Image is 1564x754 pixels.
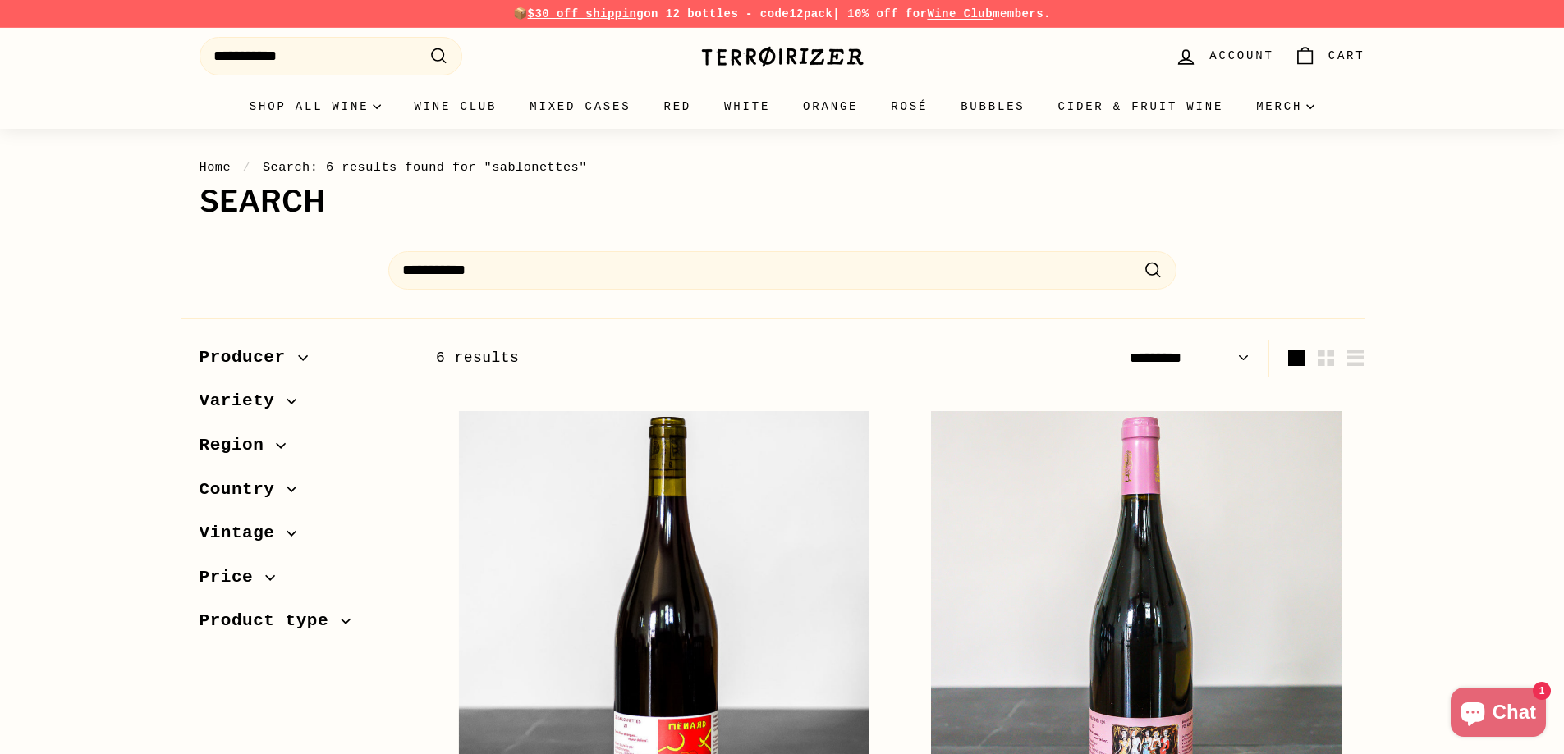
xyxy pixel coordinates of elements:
div: 6 results [436,346,901,370]
strong: 12pack [789,7,832,21]
span: / [239,160,255,175]
a: Mixed Cases [513,85,647,129]
div: Primary [167,85,1398,129]
a: Cart [1284,32,1375,80]
a: White [708,85,787,129]
p: 📦 on 12 bottles - code | 10% off for members. [200,5,1365,23]
button: Variety [200,383,410,427]
span: Variety [200,387,287,415]
button: Country [200,472,410,516]
span: Price [200,564,266,592]
a: Cider & Fruit Wine [1042,85,1241,129]
span: Vintage [200,519,287,547]
a: Wine Club [397,85,513,129]
span: Cart [1328,47,1365,65]
span: Producer [200,344,298,372]
h1: Search [200,185,1365,218]
a: Rosé [874,85,944,129]
a: Bubbles [944,85,1041,129]
button: Product type [200,603,410,647]
inbox-online-store-chat: Shopify online store chat [1446,688,1551,741]
a: Account [1165,32,1283,80]
a: Home [200,160,232,175]
a: Red [647,85,708,129]
summary: Merch [1240,85,1331,129]
a: Wine Club [927,7,993,21]
summary: Shop all wine [233,85,398,129]
span: Region [200,432,277,459]
button: Region [200,427,410,472]
span: Account [1209,47,1273,65]
span: $30 off shipping [528,7,644,21]
button: Producer [200,340,410,384]
button: Price [200,560,410,604]
span: Search: 6 results found for "sablonettes" [263,160,587,175]
nav: breadcrumbs [200,158,1365,177]
span: Product type [200,607,342,635]
button: Vintage [200,515,410,560]
a: Orange [787,85,874,129]
span: Country [200,476,287,504]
